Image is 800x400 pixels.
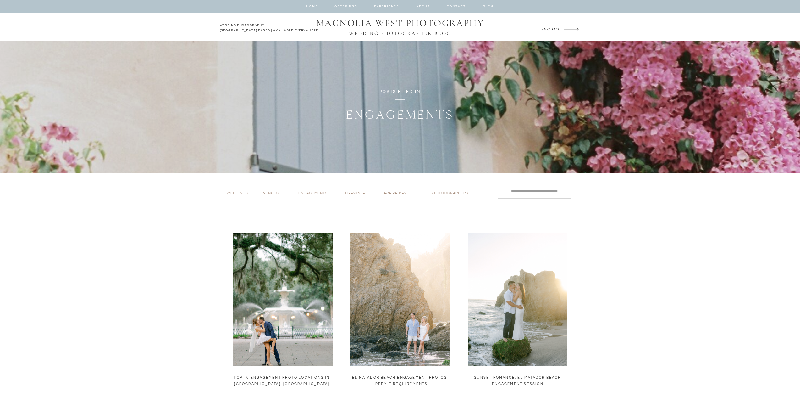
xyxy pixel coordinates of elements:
a: Sunset Romance: El Matador Beach Engagement Session [474,376,561,386]
img: The groom is dipping is future bride as he leans in for kiss in front of the fountain in Forsyth ... [233,233,333,366]
a: for photographers [426,191,473,198]
a: BLOG [483,4,494,12]
a: lifestyle [345,191,369,198]
a: EXPERIENCE [372,4,401,12]
h2: WEDDING PHOTOGRAPHY [GEOGRAPHIC_DATA] BASED | AVAILABLE EVERYWHERE [220,23,320,34]
a: MAGNOLIA WEST PHOTOGRAPHY [312,18,488,30]
p: posts filed in [349,88,451,95]
a: El Matador Beach Engagement Photos + Permit Requirements [352,376,447,386]
a: for brides [384,191,409,198]
i: Inquire [542,25,561,31]
a: Weddings [227,191,251,198]
a: Inquire [542,24,562,33]
a: ~ WEDDING PHOTOGRAPHER BLOG ~ [312,31,488,36]
a: offerings [334,4,357,12]
a: Top 10 Engagement Photo Locations in [GEOGRAPHIC_DATA], [GEOGRAPHIC_DATA] [234,376,330,386]
a: VENUES [263,191,288,198]
img: engaged couple standing on a mossy rock almost kissing at sunset at el matador beach during their... [468,233,567,366]
h1: Engagements [316,106,485,123]
a: WEDDING PHOTOGRAPHY[GEOGRAPHIC_DATA] BASED | AVAILABLE EVERYWHERE [220,23,320,34]
a: home [306,4,318,12]
a: contact [444,4,469,12]
img: couple standing on the sand in front of the rocks with the light pouring in at el matador beach i... [350,233,450,366]
a: Engagements [298,191,334,198]
a: about [405,4,441,12]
